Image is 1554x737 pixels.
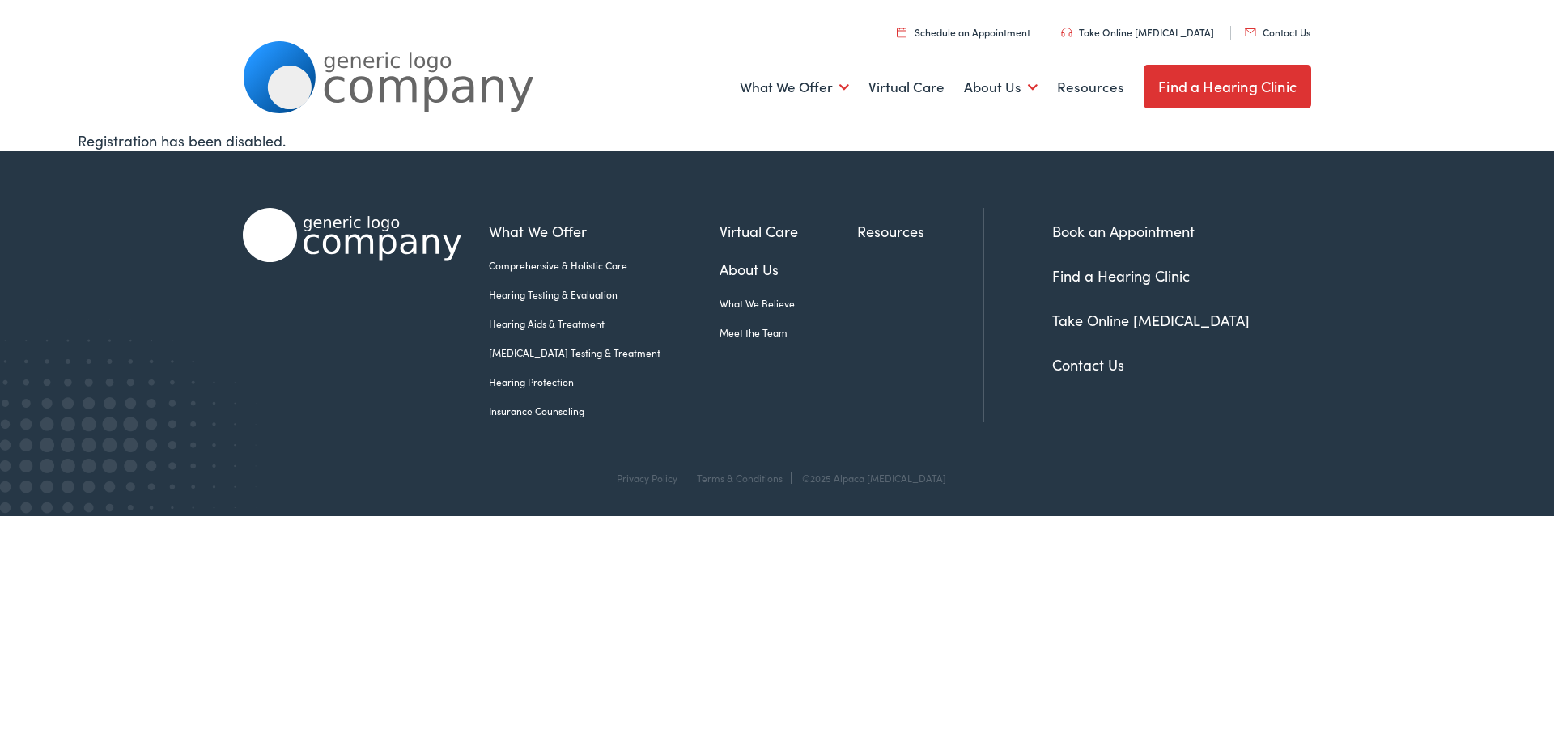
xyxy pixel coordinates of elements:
[489,258,720,273] a: Comprehensive & Holistic Care
[489,287,720,302] a: Hearing Testing & Evaluation
[489,345,720,360] a: [MEDICAL_DATA] Testing & Treatment
[1052,221,1195,241] a: Book an Appointment
[489,404,720,418] a: Insurance Counseling
[1061,28,1072,37] img: utility icon
[1245,25,1310,39] a: Contact Us
[617,471,677,485] a: Privacy Policy
[1061,25,1214,39] a: Take Online [MEDICAL_DATA]
[1144,65,1311,108] a: Find a Hearing Clinic
[720,258,857,280] a: About Us
[1052,354,1124,375] a: Contact Us
[897,27,906,37] img: utility icon
[1245,28,1256,36] img: utility icon
[489,220,720,242] a: What We Offer
[794,472,946,484] div: ©2025 Alpaca [MEDICAL_DATA]
[897,25,1030,39] a: Schedule an Appointment
[868,57,945,117] a: Virtual Care
[697,471,783,485] a: Terms & Conditions
[720,325,857,340] a: Meet the Team
[720,220,857,242] a: Virtual Care
[489,316,720,331] a: Hearing Aids & Treatment
[857,220,983,242] a: Resources
[1052,265,1190,286] a: Find a Hearing Clinic
[1052,310,1250,330] a: Take Online [MEDICAL_DATA]
[78,129,1476,151] div: Registration has been disabled.
[489,375,720,389] a: Hearing Protection
[964,57,1038,117] a: About Us
[1057,57,1124,117] a: Resources
[720,296,857,311] a: What We Believe
[740,57,849,117] a: What We Offer
[243,208,461,262] img: Alpaca Audiology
